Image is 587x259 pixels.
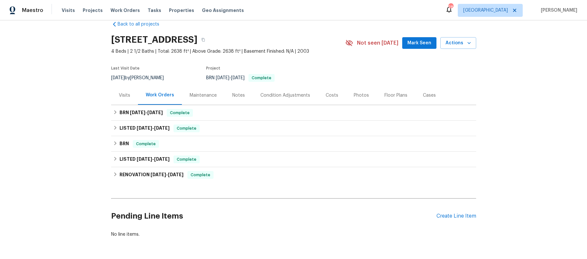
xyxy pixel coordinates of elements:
[232,92,245,99] div: Notes
[354,92,369,99] div: Photos
[402,37,436,49] button: Mark Seen
[202,7,244,14] span: Geo Assignments
[133,141,158,147] span: Complete
[111,201,436,231] h2: Pending Line Items
[151,172,166,177] span: [DATE]
[260,92,310,99] div: Condition Adjustments
[440,37,476,49] button: Actions
[137,157,170,161] span: -
[111,66,140,70] span: Last Visit Date
[151,172,183,177] span: -
[326,92,338,99] div: Costs
[384,92,407,99] div: Floor Plans
[137,157,152,161] span: [DATE]
[538,7,577,14] span: [PERSON_NAME]
[188,172,213,178] span: Complete
[111,231,476,238] div: No line items.
[148,8,161,13] span: Tasks
[167,110,192,116] span: Complete
[147,110,163,115] span: [DATE]
[83,7,103,14] span: Projects
[206,76,275,80] span: BRN
[111,105,476,121] div: BRN [DATE]-[DATE]Complete
[111,121,476,136] div: LISTED [DATE]-[DATE]Complete
[120,171,183,179] h6: RENOVATION
[62,7,75,14] span: Visits
[120,109,163,117] h6: BRN
[231,76,245,80] span: [DATE]
[463,7,508,14] span: [GEOGRAPHIC_DATA]
[436,213,476,219] div: Create Line Item
[110,7,140,14] span: Work Orders
[423,92,436,99] div: Cases
[137,126,170,130] span: -
[137,126,152,130] span: [DATE]
[120,124,170,132] h6: LISTED
[120,140,129,148] h6: BRN
[206,66,220,70] span: Project
[111,152,476,167] div: LISTED [DATE]-[DATE]Complete
[111,74,172,82] div: by [PERSON_NAME]
[111,37,197,43] h2: [STREET_ADDRESS]
[174,125,199,132] span: Complete
[130,110,163,115] span: -
[357,40,398,46] span: Not seen [DATE]
[168,172,183,177] span: [DATE]
[197,34,209,46] button: Copy Address
[22,7,43,14] span: Maestro
[154,126,170,130] span: [DATE]
[111,48,345,55] span: 4 Beds | 2 1/2 Baths | Total: 2638 ft² | Above Grade: 2638 ft² | Basement Finished: N/A | 2003
[448,4,453,10] div: 28
[111,21,173,27] a: Back to all projects
[119,92,130,99] div: Visits
[190,92,217,99] div: Maintenance
[174,156,199,163] span: Complete
[120,156,170,163] h6: LISTED
[130,110,145,115] span: [DATE]
[111,167,476,183] div: RENOVATION [DATE]-[DATE]Complete
[216,76,245,80] span: -
[146,92,174,98] div: Work Orders
[154,157,170,161] span: [DATE]
[111,136,476,152] div: BRN Complete
[169,7,194,14] span: Properties
[445,39,471,47] span: Actions
[216,76,229,80] span: [DATE]
[249,76,274,80] span: Complete
[111,76,125,80] span: [DATE]
[407,39,431,47] span: Mark Seen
